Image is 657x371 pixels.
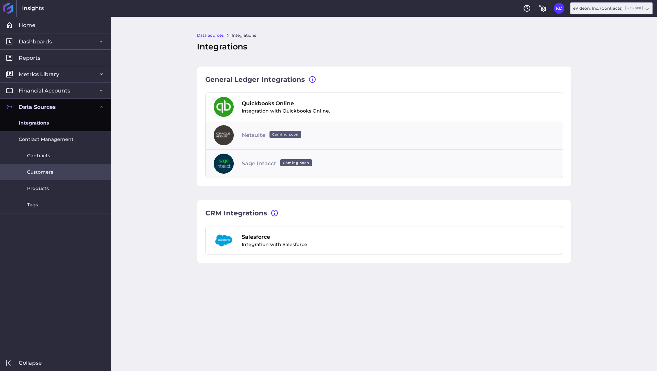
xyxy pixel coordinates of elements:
span: Contracts [27,152,50,159]
div: Integration with Salesforce [242,233,307,248]
span: Sage Intacct [242,160,315,168]
ins: Member [625,6,643,10]
span: Financial Accounts [19,87,70,94]
a: Data Sources [197,32,224,38]
span: Contract Management [19,136,74,143]
div: CRM Integrations [205,208,563,218]
span: Quickbooks Online [242,100,330,108]
button: User Menu [554,3,564,14]
button: General Settings [538,3,548,14]
span: Home [19,22,35,29]
span: Collapse [19,359,42,366]
span: Integrations [19,120,49,127]
span: Salesforce [242,233,307,241]
span: Customers [27,169,53,176]
span: Products [27,185,49,192]
div: eVideon, Inc. (Contracts) [573,5,643,11]
span: Tags [27,201,38,208]
ins: Coming soon [269,131,301,138]
ins: Coming soon [280,159,312,166]
span: Data Sources [19,104,56,111]
div: General Ledger Integrations [205,74,563,84]
button: Help [522,3,532,14]
span: Netsuite [242,131,304,139]
span: Reports [19,54,40,61]
div: Integrations [197,41,571,53]
span: Dashboards [19,38,52,45]
span: Metrics Library [19,71,59,78]
div: Integration with Quickbooks Online. [242,100,330,115]
a: Integrations [232,32,256,38]
div: Dropdown select [570,2,653,14]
